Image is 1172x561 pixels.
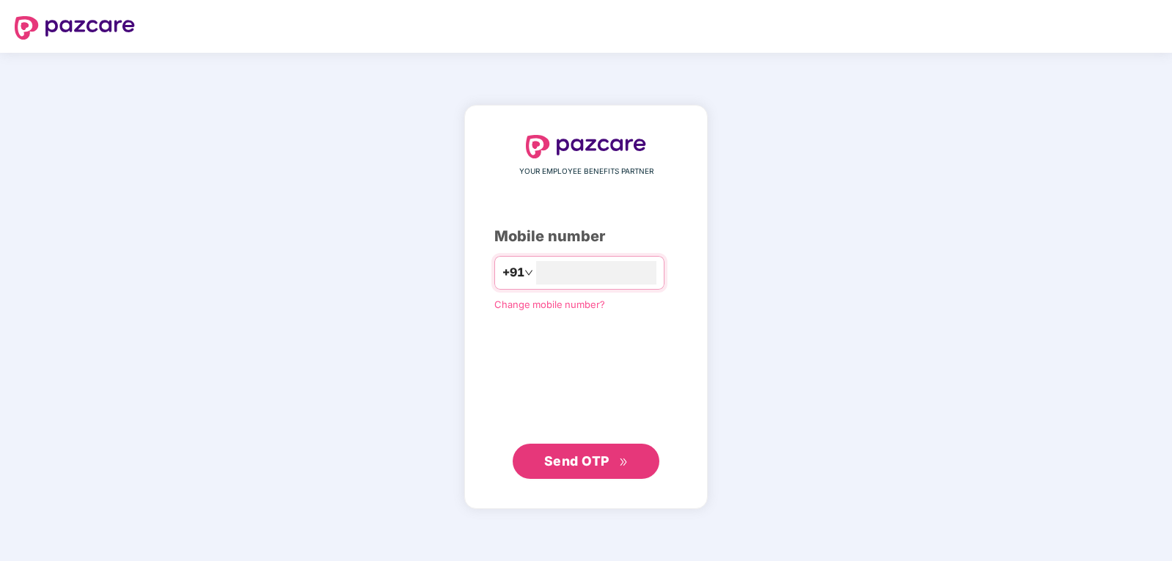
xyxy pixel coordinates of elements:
[526,135,646,158] img: logo
[502,263,524,282] span: +91
[494,225,678,248] div: Mobile number
[494,298,605,310] a: Change mobile number?
[619,458,629,467] span: double-right
[519,166,653,177] span: YOUR EMPLOYEE BENEFITS PARTNER
[524,268,533,277] span: down
[544,453,609,469] span: Send OTP
[513,444,659,479] button: Send OTPdouble-right
[15,16,135,40] img: logo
